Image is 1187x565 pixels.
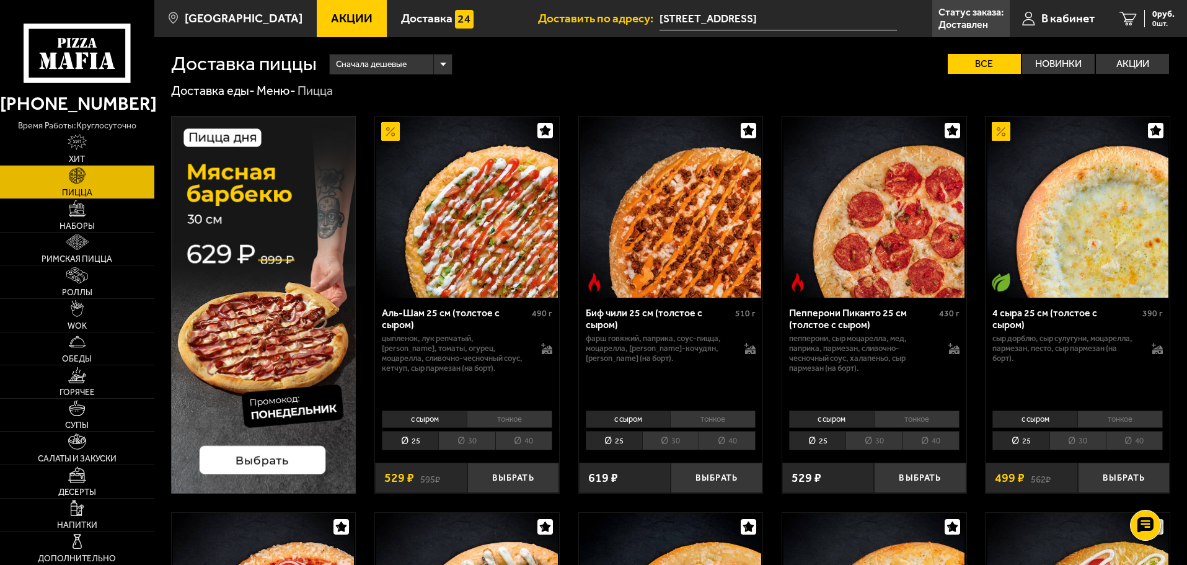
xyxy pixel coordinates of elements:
[185,12,302,24] span: [GEOGRAPHIC_DATA]
[1142,308,1163,319] span: 390 г
[38,554,116,563] span: Дополнительно
[992,411,1077,428] li: с сыром
[699,431,756,450] li: 40
[789,431,845,450] li: 25
[382,307,529,331] div: Аль-Шам 25 см (толстое с сыром)
[874,463,966,493] button: Выбрать
[68,322,87,331] span: WOK
[586,431,642,450] li: 25
[420,472,440,484] s: 595 ₽
[902,431,959,450] li: 40
[1152,10,1175,19] span: 0 руб.
[783,117,964,298] img: Пепперони Пиканто 25 см (толстое с сыром)
[789,334,936,373] p: пепперони, сыр Моцарелла, мед, паприка, пармезан, сливочно-чесночный соус, халапеньо, сыр пармеза...
[467,411,552,428] li: тонкое
[995,472,1025,484] span: 499 ₽
[495,431,552,450] li: 40
[60,388,95,397] span: Горячее
[1152,20,1175,27] span: 0 шт.
[42,255,112,264] span: Римская пицца
[938,7,1004,17] p: Статус заказа:
[987,117,1168,298] img: 4 сыра 25 см (толстое с сыром)
[455,10,474,29] img: 15daf4d41897b9f0e9f617042186c801.svg
[1031,472,1051,484] s: 562 ₽
[660,7,897,30] span: Северный проспект, 127к3
[948,54,1021,74] label: Все
[532,308,552,319] span: 490 г
[336,53,407,76] span: Сначала дешевые
[257,83,296,98] a: Меню-
[845,431,902,450] li: 30
[382,431,438,450] li: 25
[586,307,733,331] div: Биф чили 25 см (толстое с сыром)
[992,273,1010,291] img: Вегетарианское блюдо
[171,54,317,74] h1: Доставка пиццы
[585,273,604,291] img: Острое блюдо
[660,7,897,30] input: Ваш адрес доставки
[992,307,1139,331] div: 4 сыра 25 см (толстое с сыром)
[1096,54,1169,74] label: Акции
[579,117,763,298] a: Острое блюдоБиф чили 25 см (толстое с сыром)
[939,308,960,319] span: 430 г
[735,308,756,319] span: 510 г
[586,411,671,428] li: с сыром
[38,455,117,463] span: Салаты и закуски
[57,521,97,530] span: Напитки
[381,122,400,141] img: Акционный
[401,12,452,24] span: Доставка
[986,117,1170,298] a: АкционныйВегетарианское блюдо4 сыра 25 см (толстое с сыром)
[588,472,618,484] span: 619 ₽
[992,334,1139,363] p: сыр дорблю, сыр сулугуни, моцарелла, пармезан, песто, сыр пармезан (на борт).
[58,488,96,497] span: Десерты
[171,83,255,98] a: Доставка еды-
[538,12,660,24] span: Доставить по адресу:
[1041,12,1095,24] span: В кабинет
[384,472,414,484] span: 529 ₽
[642,431,699,450] li: 30
[671,463,762,493] button: Выбрать
[670,411,756,428] li: тонкое
[782,117,966,298] a: Острое блюдоПепперони Пиканто 25 см (толстое с сыром)
[331,12,373,24] span: Акции
[789,411,874,428] li: с сыром
[1022,54,1095,74] label: Новинки
[375,117,559,298] a: АкционныйАль-Шам 25 см (толстое с сыром)
[788,273,807,291] img: Острое блюдо
[1077,411,1163,428] li: тонкое
[62,189,92,197] span: Пицца
[382,411,467,428] li: с сыром
[792,472,821,484] span: 529 ₽
[586,334,733,363] p: фарш говяжий, паприка, соус-пицца, моцарелла, [PERSON_NAME]-кочудян, [PERSON_NAME] (на борт).
[789,307,936,331] div: Пепперони Пиканто 25 см (толстое с сыром)
[60,222,95,231] span: Наборы
[376,117,557,298] img: Аль-Шам 25 см (толстое с сыром)
[874,411,960,428] li: тонкое
[467,463,559,493] button: Выбрать
[298,83,333,99] div: Пицца
[992,122,1010,141] img: Акционный
[580,117,761,298] img: Биф чили 25 см (толстое с сыром)
[992,431,1049,450] li: 25
[1078,463,1170,493] button: Выбрать
[438,431,495,450] li: 30
[62,355,92,363] span: Обеды
[382,334,529,373] p: цыпленок, лук репчатый, [PERSON_NAME], томаты, огурец, моцарелла, сливочно-чесночный соус, кетчуп...
[938,20,988,30] p: Доставлен
[1049,431,1106,450] li: 30
[62,288,92,297] span: Роллы
[1106,431,1163,450] li: 40
[65,421,89,430] span: Супы
[69,155,85,164] span: Хит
